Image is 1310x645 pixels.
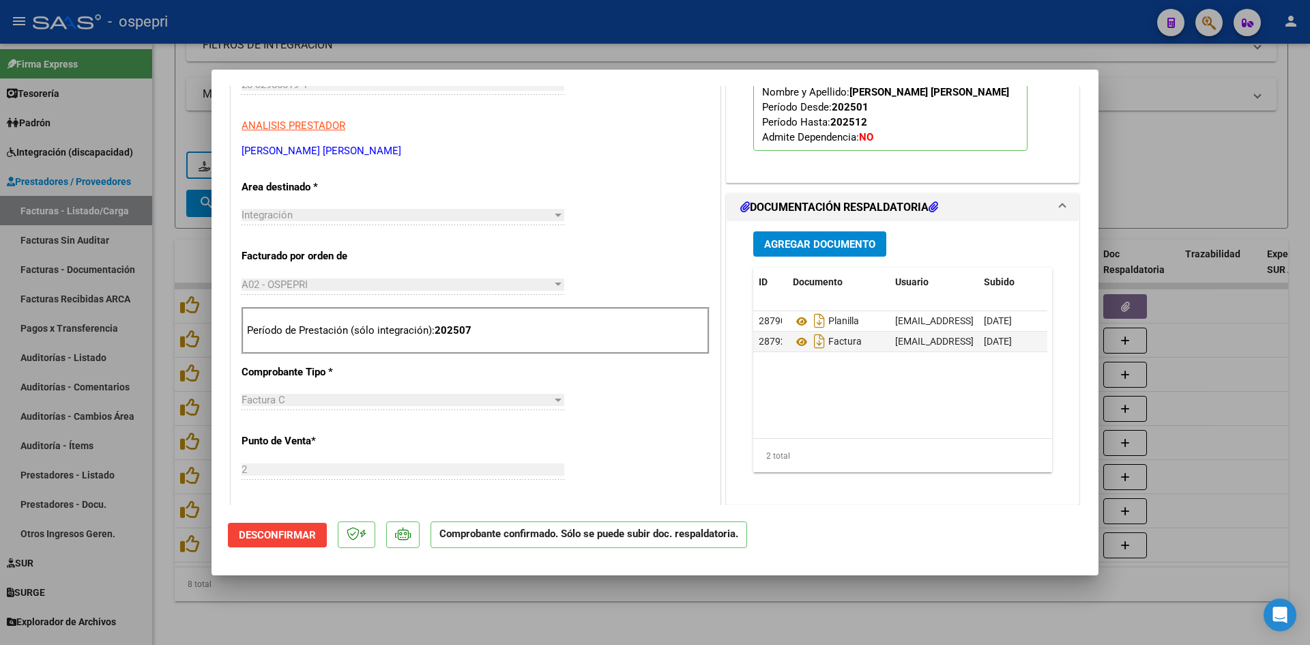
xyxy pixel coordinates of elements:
[242,248,382,264] p: Facturado por orden de
[895,315,1126,326] span: [EMAIL_ADDRESS][DOMAIN_NAME] - [PERSON_NAME]
[740,199,938,216] h1: DOCUMENTACIÓN RESPALDATORIA
[431,521,747,548] p: Comprobante confirmado. Sólo se puede subir doc. respaldatoria.
[811,310,828,332] i: Descargar documento
[1264,599,1296,631] div: Open Intercom Messenger
[859,131,873,143] strong: NO
[890,268,978,297] datatable-header-cell: Usuario
[727,194,1079,221] mat-expansion-panel-header: DOCUMENTACIÓN RESPALDATORIA
[811,330,828,352] i: Descargar documento
[895,276,929,287] span: Usuario
[239,529,316,541] span: Desconfirmar
[764,238,875,250] span: Agregar Documento
[984,336,1012,347] span: [DATE]
[793,276,843,287] span: Documento
[984,276,1015,287] span: Subido
[247,323,704,339] p: Período de Prestación (sólo integración):
[830,116,867,128] strong: 202512
[228,523,327,547] button: Desconfirmar
[759,336,786,347] span: 28792
[242,502,382,518] p: Número
[832,101,869,113] strong: 202501
[762,71,1009,143] span: CUIL: Nombre y Apellido: Período Desde: Período Hasta: Admite Dependencia:
[727,221,1079,504] div: DOCUMENTACIÓN RESPALDATORIA
[978,268,1047,297] datatable-header-cell: Subido
[793,316,859,327] span: Planilla
[793,336,862,347] span: Factura
[753,231,886,257] button: Agregar Documento
[984,315,1012,326] span: [DATE]
[1047,268,1115,297] datatable-header-cell: Acción
[242,278,308,291] span: A02 - OSPEPRI
[753,439,1052,473] div: 2 total
[242,433,382,449] p: Punto de Venta
[242,209,293,221] span: Integración
[242,180,382,195] p: Area destinado *
[242,364,382,380] p: Comprobante Tipo *
[242,394,285,406] span: Factura C
[242,119,345,132] span: ANALISIS PRESTADOR
[242,143,710,159] p: [PERSON_NAME] [PERSON_NAME]
[759,315,786,326] span: 28790
[787,268,890,297] datatable-header-cell: Documento
[895,336,1126,347] span: [EMAIL_ADDRESS][DOMAIN_NAME] - [PERSON_NAME]
[759,276,768,287] span: ID
[753,268,787,297] datatable-header-cell: ID
[849,86,1009,98] strong: [PERSON_NAME] [PERSON_NAME]
[435,324,471,336] strong: 202507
